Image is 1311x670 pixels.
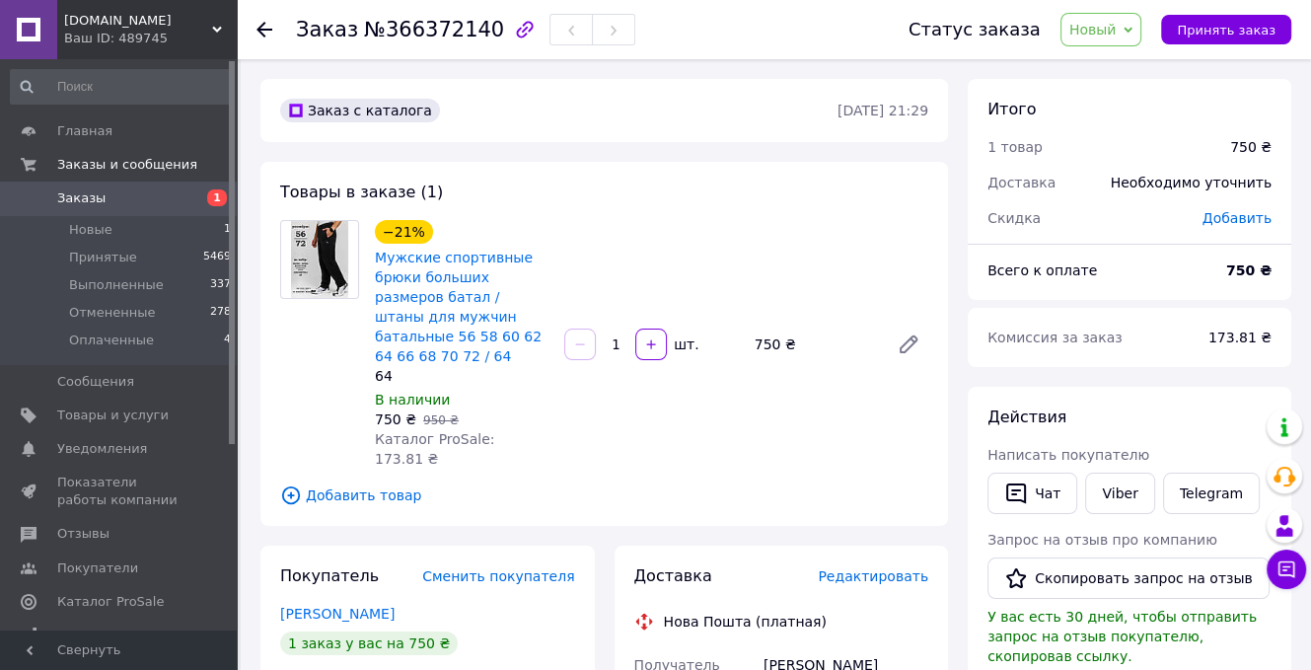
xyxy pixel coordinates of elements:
span: Редактировать [818,568,928,584]
span: Комиссия за заказ [987,330,1123,345]
span: Каталог ProSale [57,593,164,611]
button: Чат [987,473,1077,514]
span: Заказы и сообщения [57,156,197,174]
span: Доставка [634,566,712,585]
div: 750 ₴ [1230,137,1272,157]
span: 278 [210,304,231,322]
span: Добавить [1202,210,1272,226]
span: TEENS.UA [64,12,212,30]
span: В наличии [375,392,450,408]
div: Статус заказа [909,20,1041,39]
span: Товары и услуги [57,407,169,424]
span: 1 товар [987,139,1043,155]
span: Показатели работы компании [57,474,182,509]
button: Чат с покупателем [1267,550,1306,589]
div: Вернуться назад [256,20,272,39]
span: Новые [69,221,112,239]
span: Скидка [987,210,1041,226]
a: Telegram [1163,473,1260,514]
div: Необходимо уточнить [1099,161,1283,204]
span: №366372140 [364,18,504,41]
span: У вас есть 30 дней, чтобы отправить запрос на отзыв покупателю, скопировав ссылку. [987,609,1257,664]
span: 337 [210,276,231,294]
span: Запрос на отзыв про компанию [987,532,1217,548]
div: 1 заказ у вас на 750 ₴ [280,632,458,655]
span: Отзывы [57,525,109,543]
span: Покупатель [280,566,379,585]
a: [PERSON_NAME] [280,606,395,622]
span: Сообщения [57,373,134,391]
span: 5469 [203,249,231,266]
div: −21% [375,220,433,244]
span: Покупатели [57,559,138,577]
a: Viber [1085,473,1154,514]
span: Главная [57,122,112,140]
span: Итого [987,100,1036,118]
span: Сменить покупателя [422,568,574,584]
time: [DATE] 21:29 [838,103,928,118]
span: Уведомления [57,440,147,458]
button: Принять заказ [1161,15,1291,44]
span: Принятые [69,249,137,266]
span: 950 ₴ [423,413,459,427]
span: 1 [207,189,227,206]
span: 4 [224,332,231,349]
div: Нова Пошта (платная) [659,612,832,632]
span: Выполненные [69,276,164,294]
div: Заказ с каталога [280,99,440,122]
span: Заказ [296,18,358,41]
a: Мужские спортивные брюки больших размеров батал / штаны для мужчин батальные 56 58 60 62 64 66 68... [375,250,542,364]
span: Аналитика [57,627,130,644]
span: Действия [987,408,1066,426]
a: Редактировать [889,325,928,364]
b: 750 ₴ [1226,262,1272,278]
span: 173.81 ₴ [1208,330,1272,345]
span: Заказы [57,189,106,207]
span: Товары в заказе (1) [280,183,443,201]
span: Отмененные [69,304,155,322]
div: шт. [669,335,700,354]
span: Принять заказ [1177,23,1275,37]
span: Доставка [987,175,1056,190]
span: Написать покупателю [987,447,1149,463]
span: 750 ₴ [375,411,416,427]
div: 750 ₴ [747,331,881,358]
span: Всего к оплате [987,262,1097,278]
img: Мужские спортивные брюки больших размеров батал / штаны для мужчин батальные 56 58 60 62 64 66 68... [291,221,349,298]
span: 1 [224,221,231,239]
span: Добавить товар [280,484,928,506]
span: Каталог ProSale: 173.81 ₴ [375,431,494,467]
input: Поиск [10,69,233,105]
button: Скопировать запрос на отзыв [987,558,1270,599]
div: 64 [375,366,548,386]
div: Ваш ID: 489745 [64,30,237,47]
span: Оплаченные [69,332,154,349]
span: Новый [1069,22,1117,37]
